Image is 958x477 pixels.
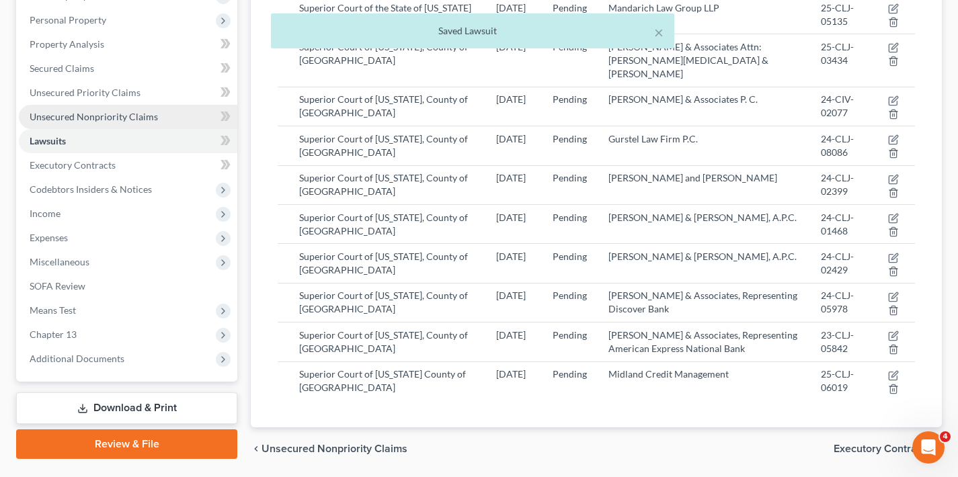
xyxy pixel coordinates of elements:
span: 24-CIV-02077 [821,93,854,118]
a: Unsecured Priority Claims [19,81,237,105]
span: Superior Court of the State of [US_STATE] County of [GEOGRAPHIC_DATA] [299,2,471,27]
span: [DATE] [496,212,526,223]
a: Review & File [16,429,237,459]
span: [DATE] [496,251,526,262]
span: Superior Court of [US_STATE] County of [GEOGRAPHIC_DATA] [299,368,466,393]
span: Means Test [30,304,76,316]
a: Unsecured Nonpriority Claims [19,105,237,129]
span: Unsecured Priority Claims [30,87,141,98]
span: Executory Contracts [30,159,116,171]
span: [PERSON_NAME] and [PERSON_NAME] [608,172,777,183]
span: Superior Court of [US_STATE], County of [GEOGRAPHIC_DATA] [299,133,468,158]
span: [DATE] [496,329,526,341]
span: Income [30,208,61,219]
span: Additional Documents [30,353,124,364]
span: Unsecured Nonpriority Claims [262,443,407,454]
span: Gurstel Law Firm P.C. [608,133,698,144]
span: [PERSON_NAME] & [PERSON_NAME], A.P.C. [608,251,797,262]
span: Pending [553,212,587,223]
span: Pending [553,251,587,262]
span: [PERSON_NAME] & Associates Attn: [PERSON_NAME][MEDICAL_DATA] & [PERSON_NAME] [608,41,768,79]
span: Pending [553,329,587,341]
span: Expenses [30,232,68,243]
span: Superior Court of [US_STATE], County of [GEOGRAPHIC_DATA] [299,290,468,314]
span: Superior Court of [US_STATE], County of [GEOGRAPHIC_DATA] [299,212,468,236]
span: 25-CLJ-05135 [821,2,854,27]
iframe: Intercom live chat [912,431,945,464]
span: 24-CLJ-01468 [821,212,854,236]
span: [DATE] [496,133,526,144]
a: Executory Contracts [19,153,237,177]
span: 24-CLJ-02429 [821,251,854,275]
span: [PERSON_NAME] & Associates, Representing American Express National Bank [608,329,797,354]
span: [DATE] [496,290,526,301]
span: [DATE] [496,93,526,105]
span: [DATE] [496,172,526,183]
div: Saved Lawsuit [282,24,664,38]
span: 24-CLJ-02399 [821,172,854,197]
span: [PERSON_NAME] & Associates P. C. [608,93,758,105]
a: Lawsuits [19,129,237,153]
span: Unsecured Nonpriority Claims [30,111,158,122]
button: chevron_left Unsecured Nonpriority Claims [251,443,407,454]
span: Superior Court of [US_STATE], County of [GEOGRAPHIC_DATA] [299,172,468,197]
span: Pending [553,133,587,144]
span: Executory Contracts [834,443,931,454]
span: Miscellaneous [30,256,89,267]
span: 24-CLJ-05978 [821,290,854,314]
span: Secured Claims [30,62,94,74]
span: Pending [553,172,587,183]
a: SOFA Review [19,274,237,298]
a: Secured Claims [19,56,237,81]
button: × [654,24,664,40]
span: Pending [553,2,587,13]
i: chevron_left [251,443,262,454]
span: Superior Court of [US_STATE], County of [GEOGRAPHIC_DATA] [299,329,468,354]
span: 25-CLJ-06019 [821,368,854,393]
span: Midland Credit Management [608,368,729,380]
span: Superior Court of [US_STATE], County of [GEOGRAPHIC_DATA] [299,251,468,275]
span: [PERSON_NAME] & Associates, Representing Discover Bank [608,290,797,314]
span: Pending [553,368,587,380]
span: Chapter 13 [30,329,77,340]
span: 4 [940,431,951,442]
span: [PERSON_NAME] & [PERSON_NAME], A.P.C. [608,212,797,223]
span: Codebtors Insiders & Notices [30,183,152,195]
span: [DATE] [496,368,526,380]
span: Mandarich Law Group LLP [608,2,719,13]
button: Executory Contracts chevron_right [834,443,942,454]
span: Pending [553,93,587,105]
a: Download & Print [16,392,237,424]
span: Lawsuits [30,135,66,146]
span: 24-CLJ-08086 [821,133,854,158]
span: SOFA Review [30,280,85,292]
span: [DATE] [496,2,526,13]
span: 23-CLJ-05842 [821,329,854,354]
span: Pending [553,290,587,301]
span: Superior Court of [US_STATE], County of [GEOGRAPHIC_DATA] [299,93,468,118]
